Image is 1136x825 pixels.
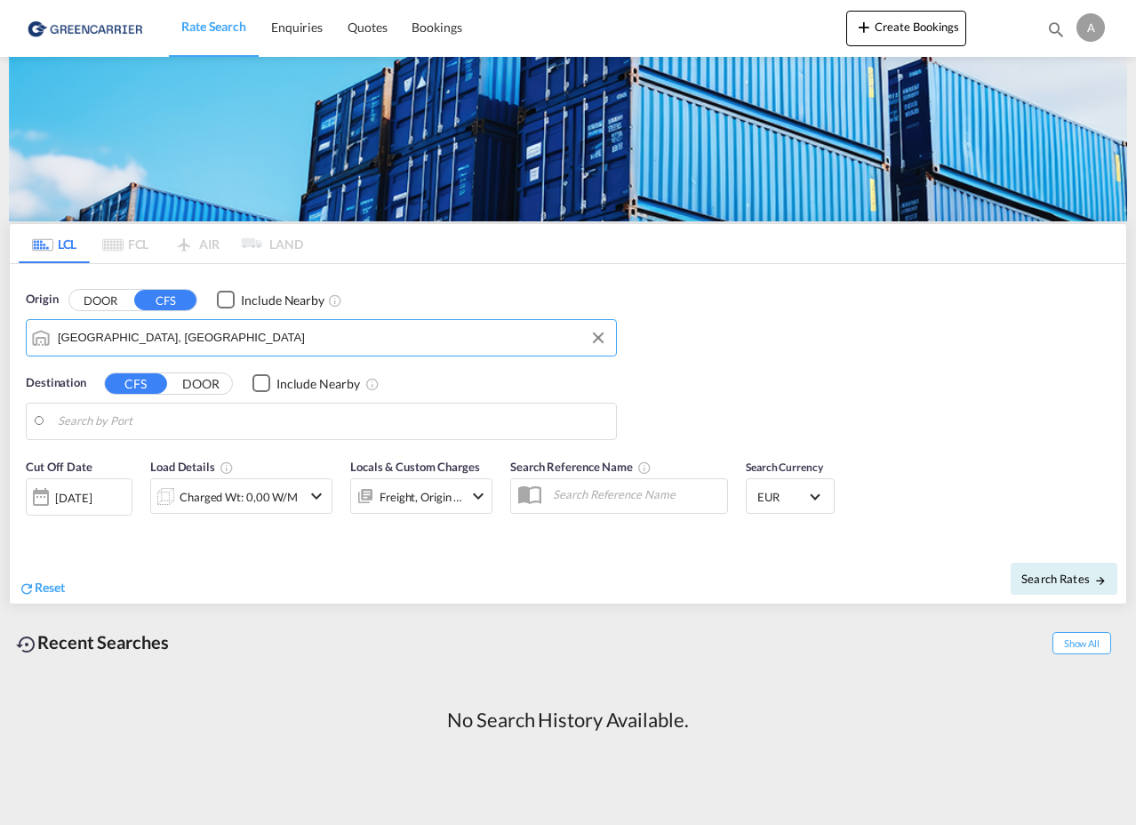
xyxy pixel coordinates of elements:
button: CFS [134,290,196,310]
md-input-container: Hamburg, DEHAM [27,320,616,356]
span: Show All [1052,632,1111,654]
button: icon-plus 400-fgCreate Bookings [846,11,966,46]
span: Cut Off Date [26,460,92,474]
md-icon: icon-chevron-down [468,485,489,507]
div: Include Nearby [276,375,360,393]
div: Origin DOOR CFS Checkbox No InkUnchecked: Ignores neighbouring ports when fetching rates.Checked ... [10,264,1126,605]
button: DOOR [69,290,132,310]
span: Search Reference Name [510,460,652,474]
div: Charged Wt: 0,00 W/Micon-chevron-down [150,478,332,514]
md-icon: Your search will be saved by the below given name [637,461,652,475]
md-pagination-wrapper: Use the left and right arrow keys to navigate between tabs [19,224,303,263]
md-icon: icon-chevron-down [306,485,327,507]
div: Include Nearby [241,292,324,309]
img: GreenCarrierFCL_LCL.png [9,57,1127,221]
md-icon: icon-plus 400-fg [853,16,875,37]
button: Clear Input [585,324,612,351]
input: Search by Port [58,324,607,351]
md-checkbox: Checkbox No Ink [252,374,360,393]
button: DOOR [170,373,232,394]
div: A [1076,13,1105,42]
md-icon: icon-backup-restore [16,634,37,655]
md-icon: icon-arrow-right [1094,574,1107,587]
span: Origin [26,291,58,308]
div: Freight Origin Destination [380,485,463,509]
md-icon: Chargeable Weight [220,461,234,475]
span: Locals & Custom Charges [350,460,480,474]
md-datepicker: Select [26,514,39,538]
span: Search Rates [1021,572,1107,586]
div: [DATE] [26,478,132,516]
md-tab-item: LCL [19,224,90,263]
div: Recent Searches [9,622,176,662]
md-icon: icon-refresh [19,581,35,597]
md-checkbox: Checkbox No Ink [217,291,324,309]
md-icon: icon-magnify [1046,20,1066,39]
div: Charged Wt: 0,00 W/M [180,485,298,509]
button: CFS [105,373,167,394]
div: icon-refreshReset [19,579,65,598]
span: Quotes [348,20,387,35]
img: 1378a7308afe11ef83610d9e779c6b34.png [27,8,147,48]
span: Load Details [150,460,234,474]
span: Reset [35,580,65,595]
div: Freight Origin Destinationicon-chevron-down [350,478,492,514]
div: [DATE] [55,490,92,506]
span: Search Currency [746,461,823,474]
span: EUR [757,489,807,505]
span: Rate Search [181,19,246,34]
input: Search Reference Name [544,481,727,508]
md-icon: Unchecked: Ignores neighbouring ports when fetching rates.Checked : Includes neighbouring ports w... [328,293,342,308]
input: Search by Port [58,408,607,435]
md-icon: Unchecked: Ignores neighbouring ports when fetching rates.Checked : Includes neighbouring ports w... [365,377,380,391]
button: Search Ratesicon-arrow-right [1011,563,1117,595]
span: Destination [26,374,86,392]
span: Enquiries [271,20,323,35]
span: Bookings [412,20,461,35]
div: icon-magnify [1046,20,1066,46]
div: No Search History Available. [447,707,688,734]
md-select: Select Currency: € EUREuro [756,484,825,509]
